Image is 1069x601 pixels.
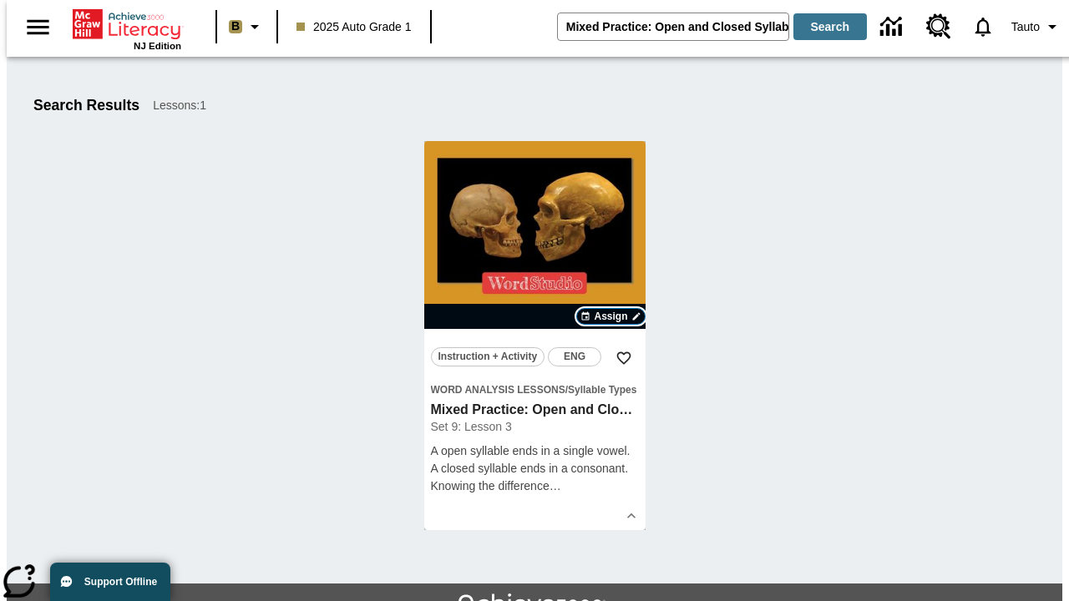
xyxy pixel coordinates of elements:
button: Add to Favorites [609,343,639,373]
button: Support Offline [50,563,170,601]
span: NJ Edition [134,41,181,51]
h1: Search Results [33,97,139,114]
button: Profile/Settings [1005,12,1069,42]
div: lesson details [424,141,646,530]
span: Support Offline [84,576,157,588]
span: / [565,384,568,396]
div: A open syllable ends in a single vowel. A closed syllable ends in a consonant. Knowing the differenc [431,442,639,495]
span: ENG [564,348,585,366]
a: Notifications [961,5,1005,48]
button: Show Details [619,503,644,528]
span: Word Analysis Lessons [431,384,565,396]
button: Boost Class color is light brown. Change class color [222,12,271,42]
button: Open side menu [13,3,63,52]
h3: Mixed Practice: Open and Closed Syllables [431,402,639,419]
span: Assign [594,309,627,324]
input: search field [558,13,788,40]
button: Instruction + Activity [431,347,545,366]
a: Resource Center, Will open in new tab [916,4,961,49]
span: e [543,479,550,492]
span: Instruction + Activity [438,348,538,366]
span: Lessons : 1 [153,97,206,114]
button: Search [793,13,867,40]
span: Syllable Types [568,384,636,396]
span: 2025 Auto Grade 1 [296,18,412,36]
button: Assign Choose Dates [576,308,645,325]
span: Tauto [1011,18,1040,36]
a: Data Center [870,4,916,50]
button: ENG [548,347,601,366]
span: Topic: Word Analysis Lessons/Syllable Types [431,381,639,398]
span: B [231,16,240,37]
div: Home [73,6,181,51]
span: … [550,479,561,492]
a: Home [73,8,181,41]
